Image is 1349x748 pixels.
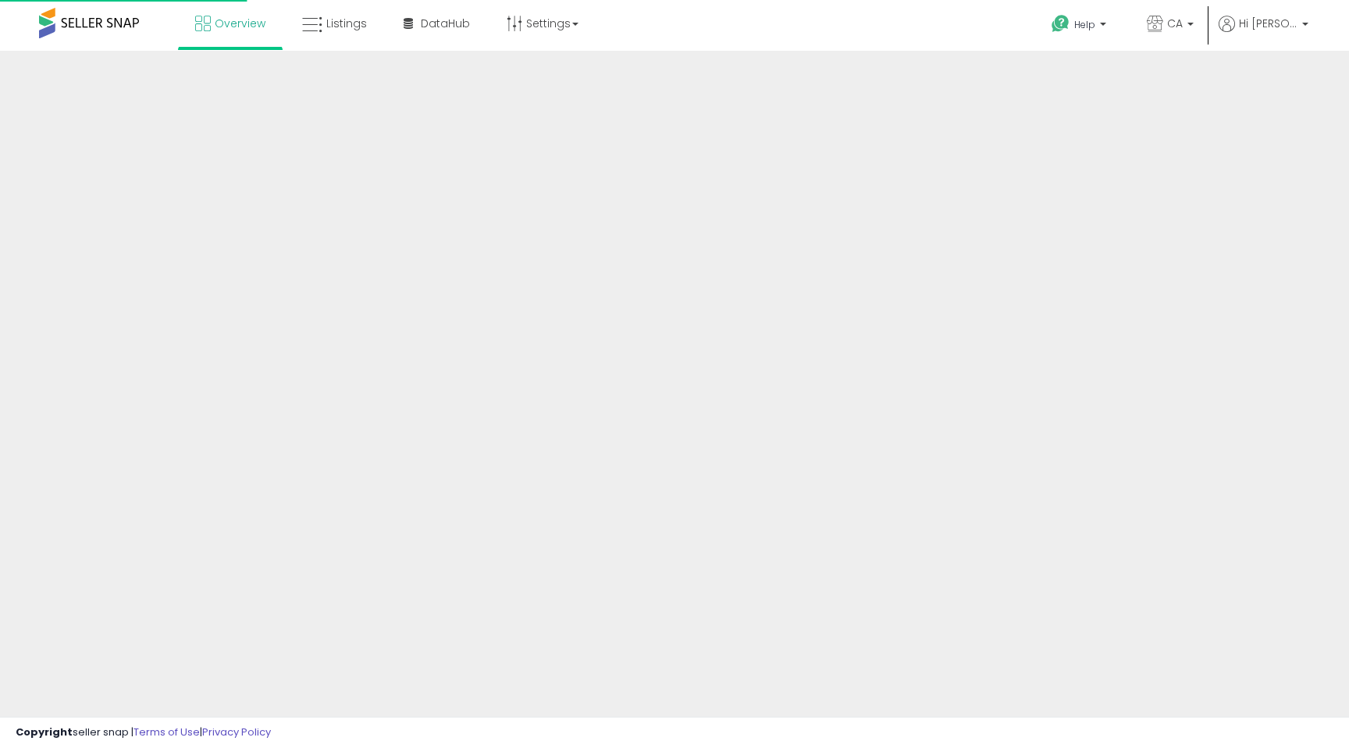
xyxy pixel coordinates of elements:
[215,16,265,31] span: Overview
[1074,18,1095,31] span: Help
[1051,14,1070,34] i: Get Help
[1219,16,1308,51] a: Hi [PERSON_NAME]
[421,16,470,31] span: DataHub
[1167,16,1183,31] span: CA
[326,16,367,31] span: Listings
[1039,2,1122,51] a: Help
[1239,16,1297,31] span: Hi [PERSON_NAME]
